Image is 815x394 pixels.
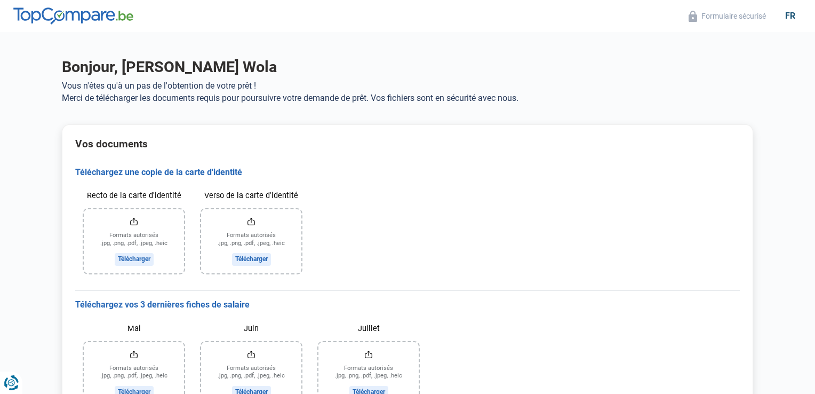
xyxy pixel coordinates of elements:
[84,186,184,205] label: Recto de la carte d'identité
[75,300,740,311] h3: Téléchargez vos 3 dernières fiches de salaire
[62,93,753,103] p: Merci de télécharger les documents requis pour poursuivre votre demande de prêt. Vos fichiers son...
[75,167,740,178] h3: Téléchargez une copie de la carte d'identité
[201,186,301,205] label: Verso de la carte d'identité
[685,10,769,22] button: Formulaire sécurisé
[201,319,301,338] label: Juin
[62,81,753,91] p: Vous n'êtes qu'à un pas de l'obtention de votre prêt !
[75,138,740,150] h2: Vos documents
[779,11,802,21] div: fr
[13,7,133,25] img: TopCompare.be
[62,58,753,76] h1: Bonjour, [PERSON_NAME] Wola
[84,319,184,338] label: Mai
[318,319,419,338] label: Juillet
